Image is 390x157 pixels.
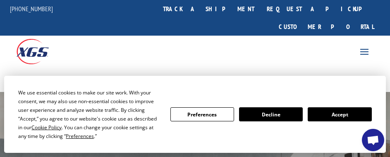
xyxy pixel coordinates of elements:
div: Cookie Consent Prompt [4,76,386,153]
button: Accept [308,107,371,121]
div: We use essential cookies to make our site work. With your consent, we may also use non-essential ... [18,88,160,140]
a: [PHONE_NUMBER] [10,5,53,13]
span: Preferences [66,133,94,140]
button: Decline [239,107,303,121]
a: Customer Portal [273,18,380,36]
span: Cookie Policy [31,124,62,131]
div: Open chat [362,129,384,151]
button: Preferences [170,107,234,121]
